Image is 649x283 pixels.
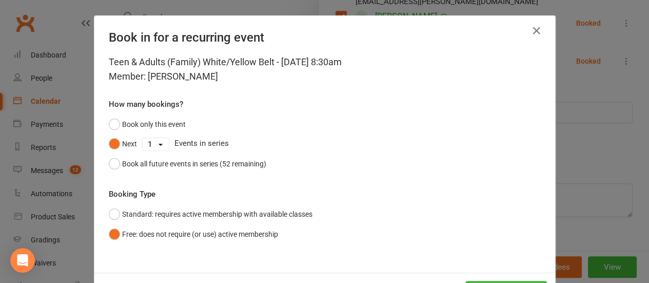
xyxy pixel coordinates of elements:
h4: Book in for a recurring event [109,30,541,45]
button: Book all future events in series (52 remaining) [109,154,266,174]
label: Booking Type [109,188,155,200]
button: Book only this event [109,115,186,134]
div: Book all future events in series (52 remaining) [122,158,266,169]
button: Next [109,134,137,154]
div: Events in series [109,134,541,154]
div: Open Intercom Messenger [10,248,35,273]
label: How many bookings? [109,98,183,110]
button: Standard: requires active membership with available classes [109,204,312,224]
div: Teen & Adults (Family) White/Yellow Belt - [DATE] 8:30am Member: [PERSON_NAME] [109,55,541,84]
button: Close [528,23,545,39]
button: Free: does not require (or use) active membership [109,224,278,244]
